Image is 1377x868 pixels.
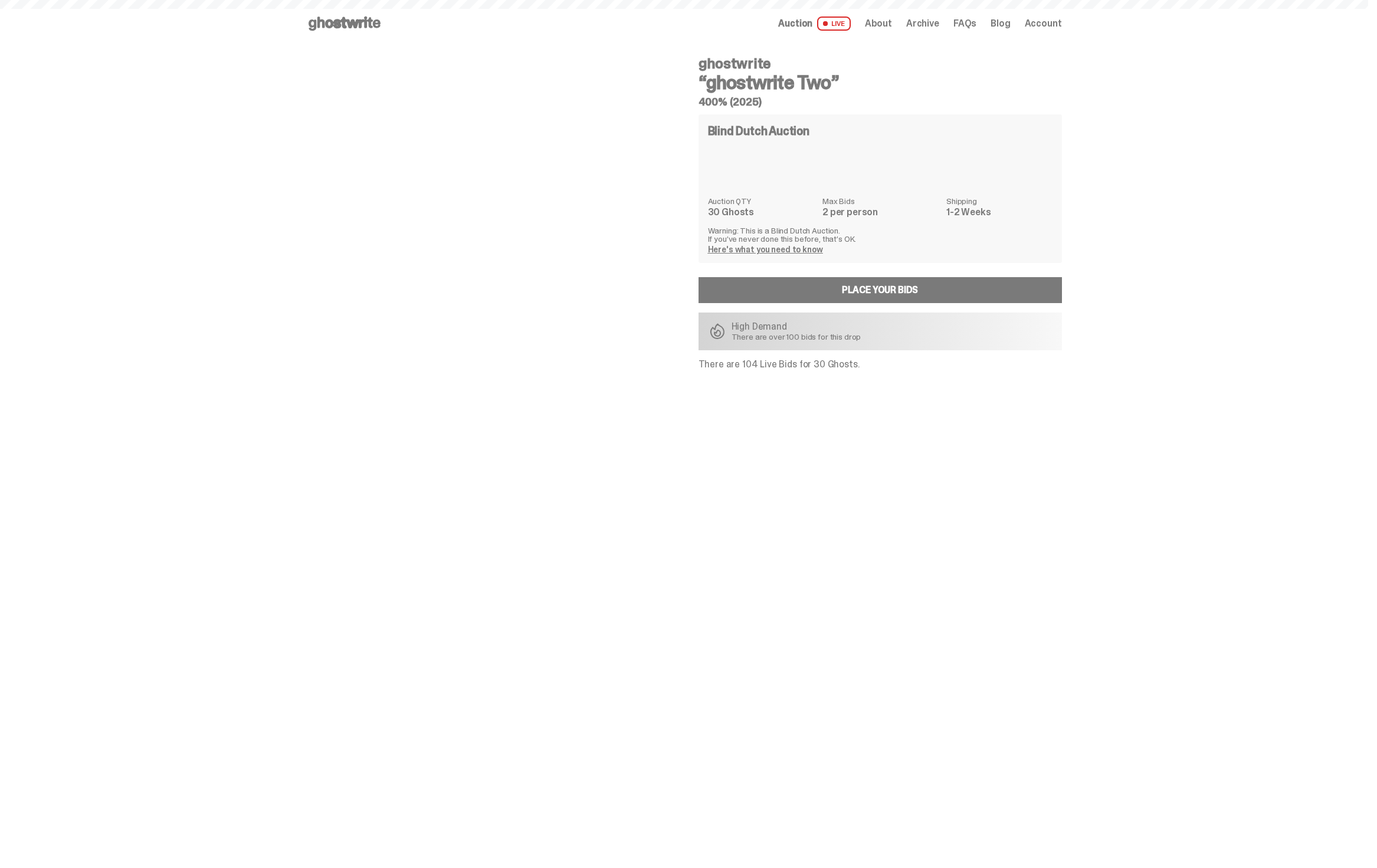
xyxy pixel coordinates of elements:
[699,360,1062,369] p: There are 104 Live Bids for 30 Ghosts.
[699,73,1062,92] h3: “ghostwrite Two”
[732,322,861,331] p: High Demand
[817,17,851,31] span: LIVE
[708,208,815,217] dd: 30 Ghosts
[953,19,976,28] a: FAQs
[991,19,1010,28] a: Blog
[946,197,1052,205] dt: Shipping
[732,333,861,341] p: There are over 100 bids for this drop
[708,226,1053,243] p: Warning: This is a Blind Dutch Auction. If you’ve never done this before, that’s OK.
[708,244,823,255] a: Here's what you need to know
[778,17,850,31] a: Auction LIVE
[946,208,1052,217] dd: 1-2 Weeks
[865,19,892,28] a: About
[906,19,939,28] a: Archive
[699,57,1062,71] h4: ghostwrite
[822,208,939,217] dd: 2 per person
[699,97,1062,107] h5: 400% (2025)
[1025,19,1062,28] a: Account
[708,197,815,205] dt: Auction QTY
[778,19,812,28] span: Auction
[708,125,809,137] h4: Blind Dutch Auction
[699,277,1062,303] a: Place your Bids
[822,197,939,205] dt: Max Bids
